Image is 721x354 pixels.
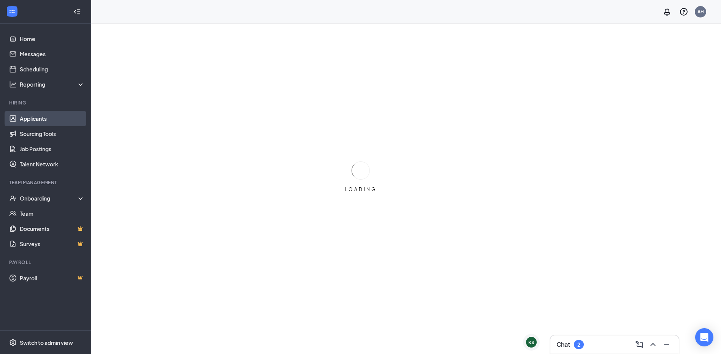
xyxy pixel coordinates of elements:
[528,339,534,346] div: KS
[648,340,658,349] svg: ChevronUp
[20,270,85,286] a: PayrollCrown
[679,7,688,16] svg: QuestionInfo
[20,111,85,126] a: Applicants
[647,338,659,351] button: ChevronUp
[20,62,85,77] a: Scheduling
[9,194,17,202] svg: UserCheck
[661,338,673,351] button: Minimize
[73,8,81,16] svg: Collapse
[20,126,85,141] a: Sourcing Tools
[20,221,85,236] a: DocumentsCrown
[697,8,704,15] div: AH
[20,236,85,251] a: SurveysCrown
[20,339,73,346] div: Switch to admin view
[20,206,85,221] a: Team
[9,259,83,265] div: Payroll
[20,46,85,62] a: Messages
[9,81,17,88] svg: Analysis
[9,100,83,106] div: Hiring
[635,340,644,349] svg: ComposeMessage
[633,338,645,351] button: ComposeMessage
[20,194,78,202] div: Onboarding
[342,186,380,193] div: LOADING
[662,340,671,349] svg: Minimize
[695,328,713,346] div: Open Intercom Messenger
[8,8,16,15] svg: WorkstreamLogo
[20,31,85,46] a: Home
[662,7,672,16] svg: Notifications
[20,141,85,156] a: Job Postings
[9,339,17,346] svg: Settings
[20,156,85,172] a: Talent Network
[556,340,570,349] h3: Chat
[9,179,83,186] div: Team Management
[577,341,580,348] div: 2
[20,81,85,88] div: Reporting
